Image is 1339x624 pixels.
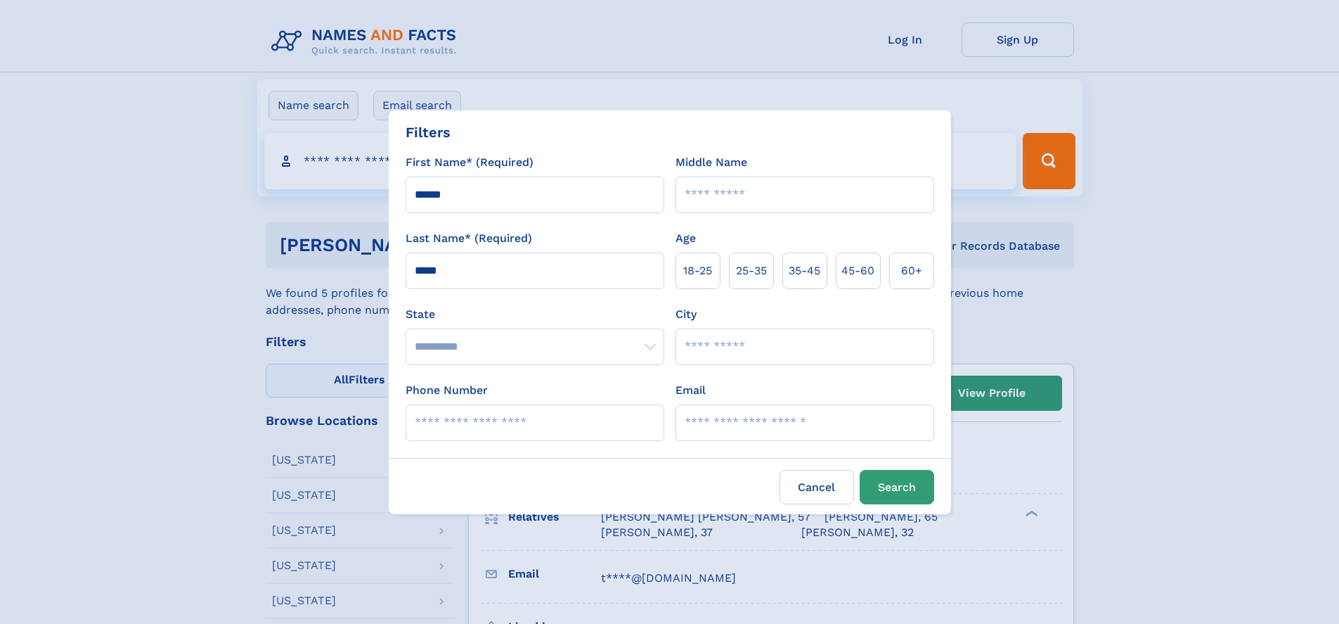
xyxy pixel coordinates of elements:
[789,262,820,279] span: 35‑45
[675,306,697,323] label: City
[406,154,533,171] label: First Name* (Required)
[901,262,922,279] span: 60+
[683,262,712,279] span: 18‑25
[406,306,664,323] label: State
[860,470,934,504] button: Search
[675,230,696,247] label: Age
[841,262,874,279] span: 45‑60
[675,382,706,399] label: Email
[406,122,451,143] div: Filters
[780,470,854,504] label: Cancel
[406,382,488,399] label: Phone Number
[736,262,767,279] span: 25‑35
[406,230,532,247] label: Last Name* (Required)
[675,154,747,171] label: Middle Name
